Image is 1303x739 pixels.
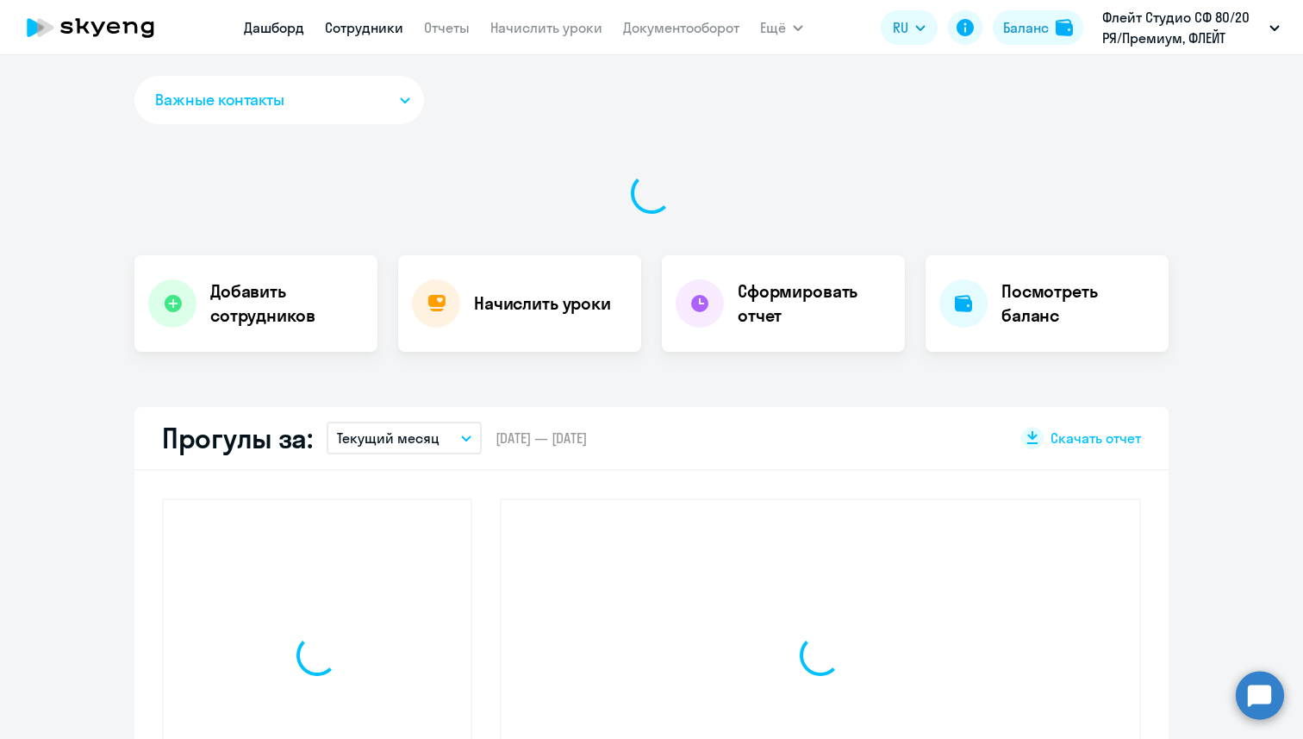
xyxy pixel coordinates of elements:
button: RU [881,10,938,45]
span: [DATE] — [DATE] [496,429,587,448]
button: Важные контакты [134,76,424,124]
button: Ещё [760,10,803,45]
p: Флейт Студио СФ 80/20 РЯ/Премиум, ФЛЕЙТ СТУДИО, ООО [1102,7,1262,48]
span: Скачать отчет [1051,429,1141,448]
a: Дашборд [244,19,304,36]
button: Текущий месяц [327,422,482,454]
span: Ещё [760,17,786,38]
h4: Добавить сотрудников [210,279,364,328]
div: Баланс [1003,17,1049,38]
h2: Прогулы за: [162,421,313,455]
h4: Начислить уроки [474,291,611,316]
a: Начислить уроки [490,19,602,36]
button: Балансbalance [993,10,1083,45]
img: balance [1056,19,1073,36]
span: RU [893,17,908,38]
a: Документооборот [623,19,739,36]
h4: Сформировать отчет [738,279,891,328]
button: Флейт Студио СФ 80/20 РЯ/Премиум, ФЛЕЙТ СТУДИО, ООО [1094,7,1288,48]
span: Важные контакты [155,89,284,111]
h4: Посмотреть баланс [1001,279,1155,328]
a: Отчеты [424,19,470,36]
a: Сотрудники [325,19,403,36]
p: Текущий месяц [337,428,440,448]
